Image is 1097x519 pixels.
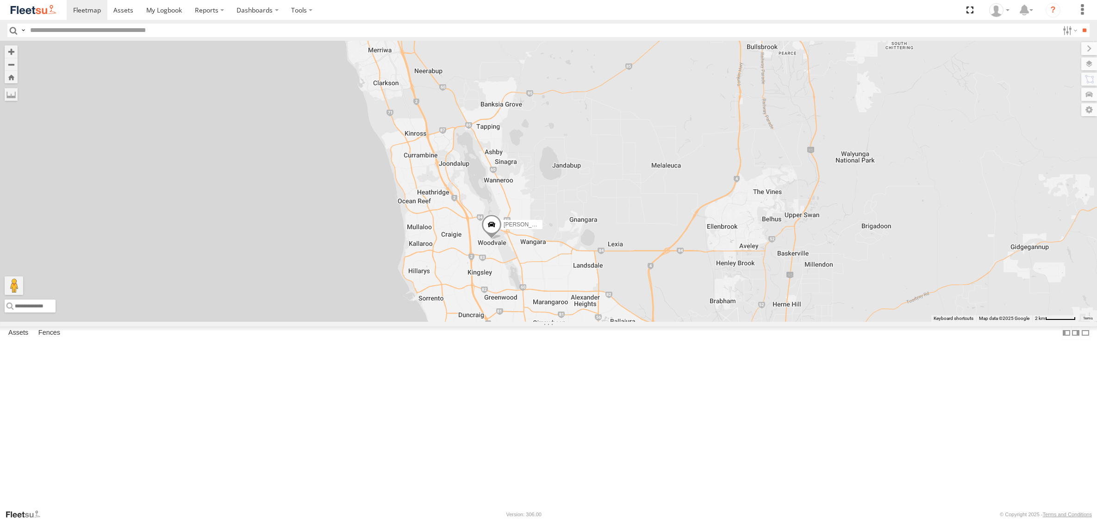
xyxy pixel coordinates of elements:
button: Map scale: 2 km per 62 pixels [1032,315,1078,322]
div: Version: 306.00 [506,512,542,517]
span: 2 km [1035,316,1045,321]
button: Keyboard shortcuts [934,315,973,322]
label: Assets [4,327,33,340]
img: fleetsu-logo-horizontal.svg [9,4,57,16]
label: Fences [34,327,65,340]
label: Measure [5,88,18,101]
a: Terms (opens in new tab) [1083,316,1093,320]
span: [PERSON_NAME] -1HEM368 - 0408 905 511 [504,222,616,228]
label: Map Settings [1081,103,1097,116]
i: ? [1046,3,1060,18]
label: Search Filter Options [1059,24,1079,37]
label: Dock Summary Table to the Left [1062,326,1071,340]
span: Map data ©2025 Google [979,316,1029,321]
a: Terms and Conditions [1043,512,1092,517]
button: Zoom Home [5,71,18,83]
label: Hide Summary Table [1081,326,1090,340]
div: Alan Bailey [986,3,1013,17]
label: Search Query [19,24,27,37]
button: Zoom out [5,58,18,71]
div: © Copyright 2025 - [1000,512,1092,517]
label: Dock Summary Table to the Right [1071,326,1080,340]
a: Visit our Website [5,510,48,519]
button: Drag Pegman onto the map to open Street View [5,276,23,295]
button: Zoom in [5,45,18,58]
